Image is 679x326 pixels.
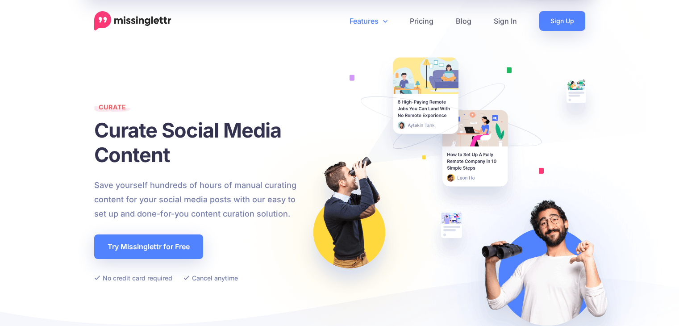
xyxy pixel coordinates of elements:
p: Save yourself hundreds of hours of manual curating content for your social media posts with our e... [94,178,306,221]
a: Sign Up [539,11,585,31]
li: No credit card required [94,272,172,284]
a: Features [338,11,399,31]
a: Sign In [483,11,528,31]
a: Try Missinglettr for Free [94,234,203,259]
a: Pricing [399,11,445,31]
a: Home [94,11,171,31]
li: Cancel anytime [183,272,238,284]
span: Curate [94,103,131,115]
h1: Curate Social Media Content [94,118,306,167]
a: Blog [445,11,483,31]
